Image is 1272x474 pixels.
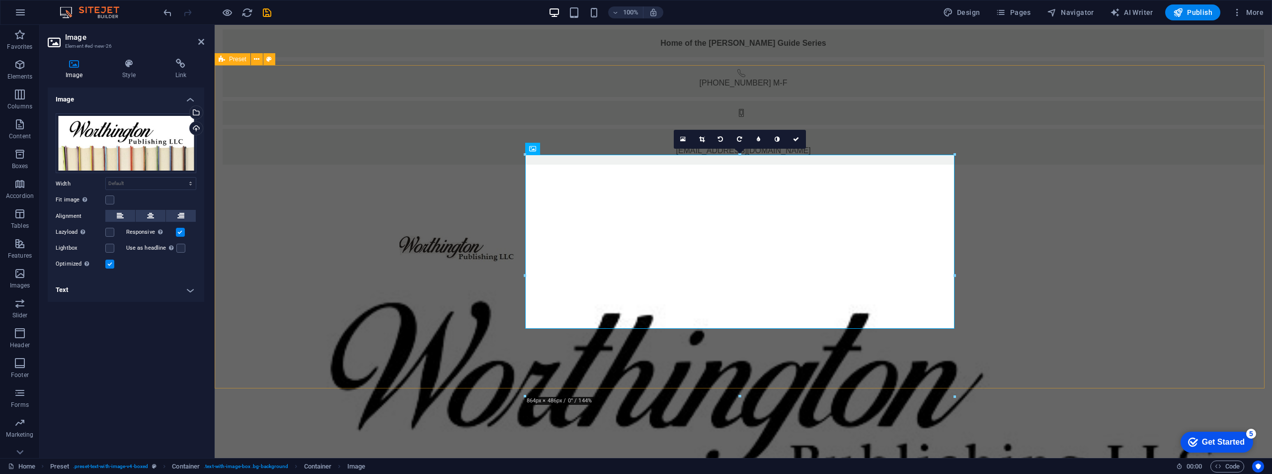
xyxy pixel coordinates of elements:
[57,6,132,18] img: Editor Logo
[1232,7,1264,17] span: More
[1187,461,1202,473] span: 00 00
[749,130,768,149] a: Blur
[996,7,1031,17] span: Pages
[1173,7,1212,17] span: Publish
[623,6,639,18] h6: 100%
[241,7,253,18] i: Reload page
[1252,461,1264,473] button: Usercentrics
[229,56,246,62] span: Preset
[1106,4,1157,20] button: AI Writer
[65,42,184,51] h3: Element #ed-new-26
[261,7,273,18] i: Save (Ctrl+S)
[10,282,30,289] p: Images
[11,401,29,409] p: Forms
[56,226,105,238] label: Lazyload
[56,181,105,187] label: Width
[158,59,204,80] h4: Link
[73,461,148,473] span: . preset-text-with-image-v4-boxed
[939,4,984,20] div: Design (Ctrl+Alt+Y)
[1110,7,1153,17] span: AI Writer
[10,341,30,349] p: Header
[56,194,105,206] label: Fit image
[943,7,980,17] span: Design
[11,371,29,379] p: Footer
[48,278,204,302] h4: Text
[649,8,658,17] i: On resize automatically adjust zoom level to fit chosen device.
[787,130,806,149] a: Confirm ( Ctrl ⏎ )
[11,222,29,230] p: Tables
[12,311,28,319] p: Slider
[241,6,253,18] button: reload
[304,461,332,473] span: Click to select. Double-click to edit
[172,461,200,473] span: Click to select. Double-click to edit
[608,6,643,18] button: 100%
[1043,4,1098,20] button: Navigator
[1215,461,1240,473] span: Code
[7,73,33,81] p: Elements
[204,461,288,473] span: . text-with-image-box .bg-background
[65,33,204,42] h2: Image
[693,130,712,149] a: Crop mode
[29,11,72,20] div: Get Started
[1165,4,1220,20] button: Publish
[56,210,105,222] label: Alignment
[347,461,365,473] span: Click to select. Double-click to edit
[1193,463,1195,470] span: :
[50,461,366,473] nav: breadcrumb
[152,464,157,469] i: This element is a customizable preset
[1228,4,1268,20] button: More
[221,6,233,18] button: Click here to leave preview mode and continue editing
[1210,461,1244,473] button: Code
[56,258,105,270] label: Optimized
[1047,7,1094,17] span: Navigator
[126,226,176,238] label: Responsive
[56,242,105,254] label: Lightbox
[261,6,273,18] button: save
[74,2,83,12] div: 5
[939,4,984,20] button: Design
[6,192,34,200] p: Accordion
[161,6,173,18] button: undo
[7,43,32,51] p: Favorites
[1176,461,1202,473] h6: Session time
[6,431,33,439] p: Marketing
[8,5,80,26] div: Get Started 5 items remaining, 0% complete
[712,130,730,149] a: Rotate left 90°
[12,162,28,170] p: Boxes
[48,88,204,105] h4: Image
[162,7,173,18] i: Undo: Change image (Ctrl+Z)
[56,113,196,174] div: profworthington_FO16B8F07981BLACK-02-Ax5vzlurhfTHak0KDakHXg.jpeg
[104,59,157,80] h4: Style
[992,4,1034,20] button: Pages
[9,132,31,140] p: Content
[8,461,35,473] a: Click to cancel selection. Double-click to open Pages
[730,130,749,149] a: Rotate right 90°
[8,252,32,260] p: Features
[7,102,32,110] p: Columns
[126,242,176,254] label: Use as headline
[48,59,104,80] h4: Image
[768,130,787,149] a: Greyscale
[50,461,70,473] span: Click to select. Double-click to edit
[674,130,693,149] a: Select files from the file manager, stock photos, or upload file(s)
